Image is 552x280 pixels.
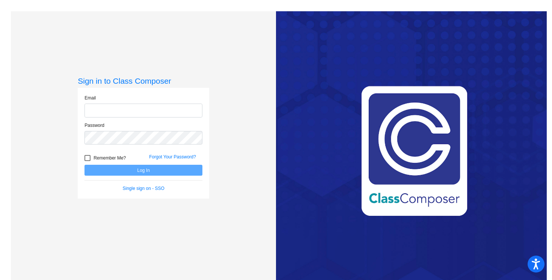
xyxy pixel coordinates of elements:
[84,165,202,176] button: Log In
[84,95,96,101] label: Email
[84,122,104,129] label: Password
[94,154,126,163] span: Remember Me?
[123,186,164,191] a: Single sign on - SSO
[149,154,196,160] a: Forgot Your Password?
[78,76,209,86] h3: Sign in to Class Composer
